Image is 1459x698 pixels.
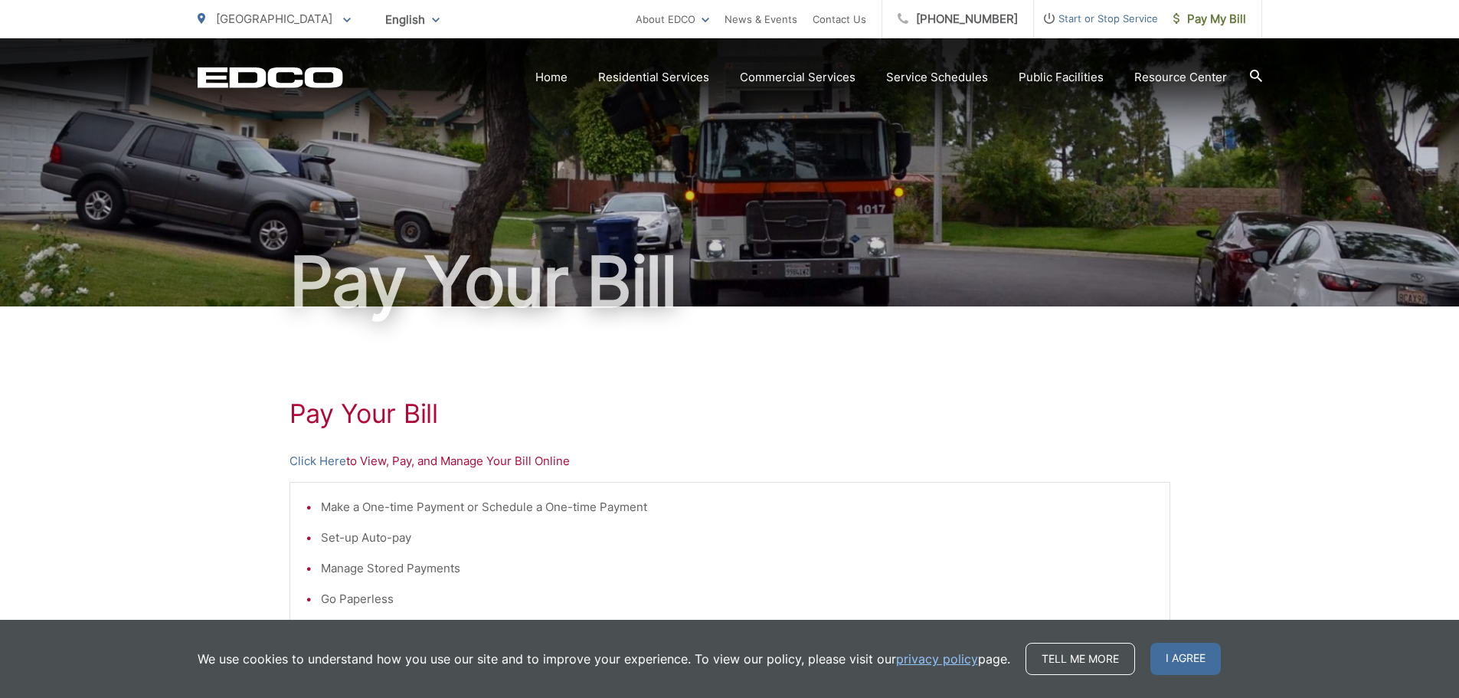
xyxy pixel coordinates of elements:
[321,559,1154,578] li: Manage Stored Payments
[598,68,709,87] a: Residential Services
[1173,10,1246,28] span: Pay My Bill
[290,398,1170,429] h1: Pay Your Bill
[321,529,1154,547] li: Set-up Auto-pay
[321,590,1154,608] li: Go Paperless
[216,11,332,26] span: [GEOGRAPHIC_DATA]
[198,244,1262,320] h1: Pay Your Bill
[198,67,343,88] a: EDCD logo. Return to the homepage.
[198,650,1010,668] p: We use cookies to understand how you use our site and to improve your experience. To view our pol...
[321,498,1154,516] li: Make a One-time Payment or Schedule a One-time Payment
[896,650,978,668] a: privacy policy
[740,68,855,87] a: Commercial Services
[1019,68,1104,87] a: Public Facilities
[1134,68,1227,87] a: Resource Center
[374,6,451,33] span: English
[725,10,797,28] a: News & Events
[1150,643,1221,675] span: I agree
[290,452,346,470] a: Click Here
[290,452,1170,470] p: to View, Pay, and Manage Your Bill Online
[1026,643,1135,675] a: Tell me more
[813,10,866,28] a: Contact Us
[886,68,988,87] a: Service Schedules
[636,10,709,28] a: About EDCO
[535,68,568,87] a: Home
